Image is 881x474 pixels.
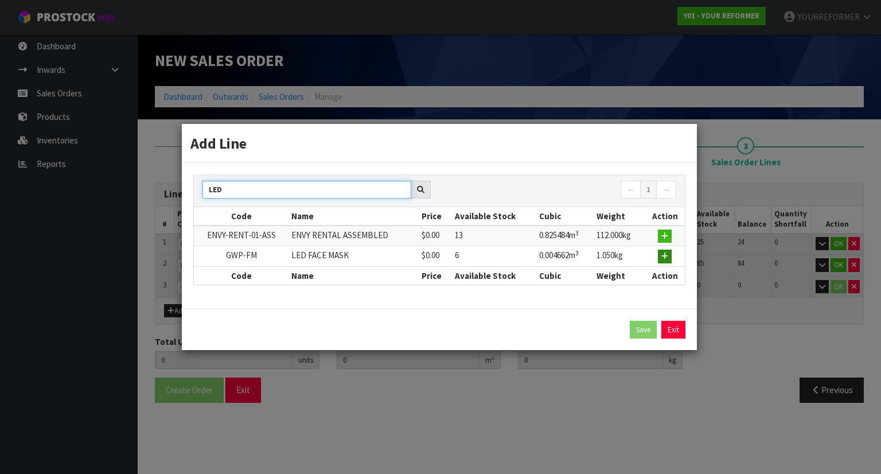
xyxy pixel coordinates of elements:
[452,207,536,226] th: Available Stock
[289,207,419,226] th: Name
[452,266,536,285] th: Available Stock
[448,181,676,201] nav: Page navigation
[194,226,289,246] td: ENVY-RENT-01-ASS
[194,266,289,285] th: Code
[194,246,289,266] td: GWP-FM
[289,266,419,285] th: Name
[419,207,451,226] th: Price
[536,207,594,226] th: Cubic
[575,229,579,237] sup: 3
[536,226,594,246] td: 0.825484m
[289,226,419,246] td: ENVY RENTAL ASSEMBLED
[202,181,411,199] input: Search products
[594,266,645,285] th: Weight
[594,207,645,226] th: Weight
[656,181,676,199] a: →
[594,246,645,266] td: 1.050kg
[645,207,685,226] th: Action
[452,226,536,246] td: 13
[419,266,451,285] th: Price
[640,181,657,199] a: 1
[194,207,289,226] th: Code
[419,226,451,246] td: $0.00
[575,249,579,257] sup: 3
[594,226,645,246] td: 112.000kg
[621,181,641,199] a: ←
[190,133,688,154] h3: Add Line
[452,246,536,266] td: 6
[536,266,594,285] th: Cubic
[661,321,685,339] a: Exit
[645,266,685,285] th: Action
[289,246,419,266] td: LED FACE MASK
[536,246,594,266] td: 0.004662m
[630,321,657,339] button: Save
[419,246,451,266] td: $0.00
